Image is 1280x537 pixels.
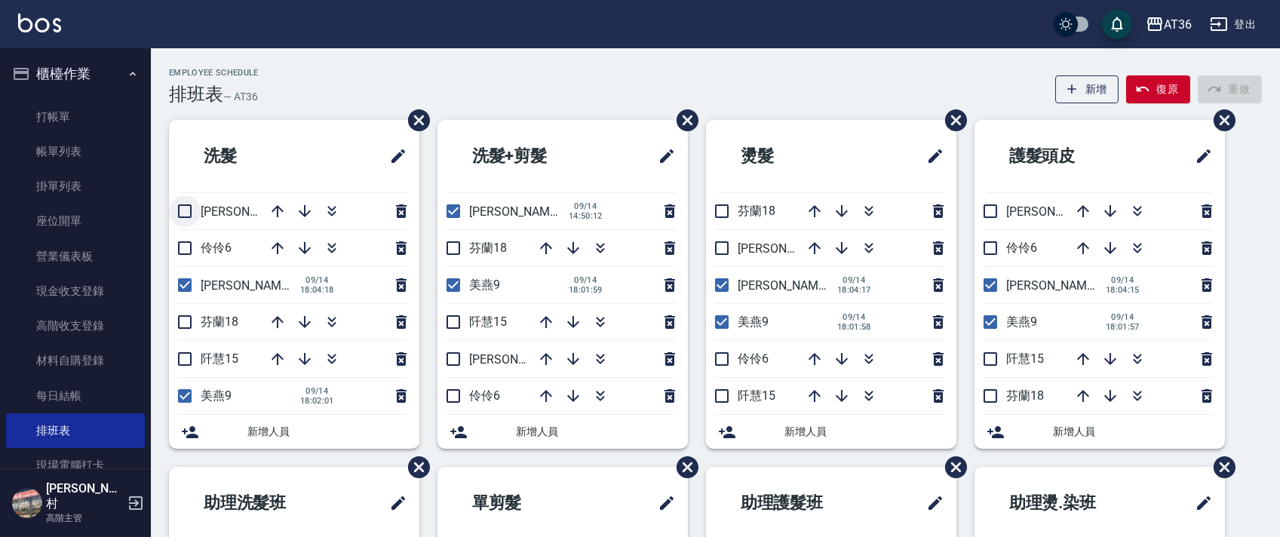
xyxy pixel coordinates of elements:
span: 新增人員 [247,424,407,440]
span: [PERSON_NAME]11 [1006,278,1110,293]
a: 營業儀表板 [6,239,145,274]
span: 09/14 [569,201,603,211]
h2: 助理護髮班 [718,476,881,530]
h6: — AT36 [223,89,258,105]
span: 14:50:12 [569,211,603,221]
span: [PERSON_NAME]16 [201,204,305,219]
div: 新增人員 [706,415,956,449]
span: 09/14 [300,275,334,285]
span: 刪除班表 [934,445,969,489]
span: 美燕9 [1006,315,1037,329]
span: 修改班表的標題 [380,485,407,521]
span: 刪除班表 [934,98,969,143]
span: 18:02:01 [300,396,334,406]
span: 新增人員 [1053,424,1213,440]
span: 刪除班表 [397,98,432,143]
span: 修改班表的標題 [917,485,944,521]
div: 新增人員 [169,415,419,449]
span: [PERSON_NAME]11 [469,204,573,219]
span: 09/14 [837,275,871,285]
span: 修改班表的標題 [917,138,944,174]
button: AT36 [1140,9,1198,40]
span: 伶伶6 [201,241,232,255]
span: 美燕9 [738,315,769,329]
span: 18:04:15 [1106,285,1140,295]
span: 新增人員 [516,424,676,440]
span: 修改班表的標題 [649,138,676,174]
button: 登出 [1204,11,1262,38]
h2: 護髮頭皮 [987,129,1142,183]
a: 每日結帳 [6,379,145,413]
span: [PERSON_NAME]16 [738,241,842,256]
span: 修改班表的標題 [649,485,676,521]
div: 新增人員 [975,415,1225,449]
span: 芬蘭18 [201,315,238,329]
button: save [1102,9,1132,39]
div: AT36 [1164,15,1192,34]
a: 座位開單 [6,204,145,238]
span: 18:04:17 [837,285,871,295]
h2: 助理燙.染班 [987,476,1152,530]
a: 掛單列表 [6,169,145,204]
img: Person [12,488,42,518]
a: 打帳單 [6,100,145,134]
a: 帳單列表 [6,134,145,169]
button: 復原 [1126,75,1190,103]
span: 伶伶6 [469,388,500,403]
span: 阡慧15 [201,351,238,366]
button: 新增 [1055,75,1119,103]
span: 伶伶6 [1006,241,1037,255]
span: 修改班表的標題 [380,138,407,174]
span: 阡慧15 [469,315,507,329]
span: 09/14 [837,312,871,322]
span: [PERSON_NAME]11 [201,278,305,293]
span: 18:01:57 [1106,322,1140,332]
span: 新增人員 [784,424,944,440]
button: 櫃檯作業 [6,54,145,94]
span: 刪除班表 [665,98,701,143]
p: 高階主管 [46,511,123,525]
a: 排班表 [6,413,145,448]
a: 現場電腦打卡 [6,448,145,483]
span: 刪除班表 [665,445,701,489]
h2: Employee Schedule [169,68,259,78]
div: 新增人員 [437,415,688,449]
span: 09/14 [300,386,334,396]
a: 現金收支登錄 [6,274,145,308]
h2: 燙髮 [718,129,857,183]
span: 芬蘭18 [738,204,775,218]
span: 18:04:18 [300,285,334,295]
span: 伶伶6 [738,351,769,366]
span: [PERSON_NAME]16 [1006,204,1110,219]
h2: 助理洗髮班 [181,476,344,530]
span: 09/14 [1106,312,1140,322]
span: 阡慧15 [1006,351,1044,366]
a: 材料自購登錄 [6,343,145,378]
span: [PERSON_NAME]16 [469,352,573,367]
span: 09/14 [1106,275,1140,285]
span: 刪除班表 [1202,98,1238,143]
h3: 排班表 [169,84,223,105]
span: 芬蘭18 [1006,388,1044,403]
span: 修改班表的標題 [1186,138,1213,174]
h2: 洗髮+剪髮 [450,129,609,183]
h5: [PERSON_NAME]村 [46,481,123,511]
span: 美燕9 [201,388,232,403]
span: 修改班表的標題 [1186,485,1213,521]
span: 09/14 [569,275,603,285]
span: 美燕9 [469,278,500,292]
span: [PERSON_NAME]11 [738,278,842,293]
h2: 洗髮 [181,129,320,183]
span: 刪除班表 [397,445,432,489]
span: 芬蘭18 [469,241,507,255]
a: 高階收支登錄 [6,308,145,343]
h2: 單剪髮 [450,476,597,530]
span: 刪除班表 [1202,445,1238,489]
img: Logo [18,14,61,32]
span: 18:01:58 [837,322,871,332]
span: 18:01:59 [569,285,603,295]
span: 阡慧15 [738,388,775,403]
